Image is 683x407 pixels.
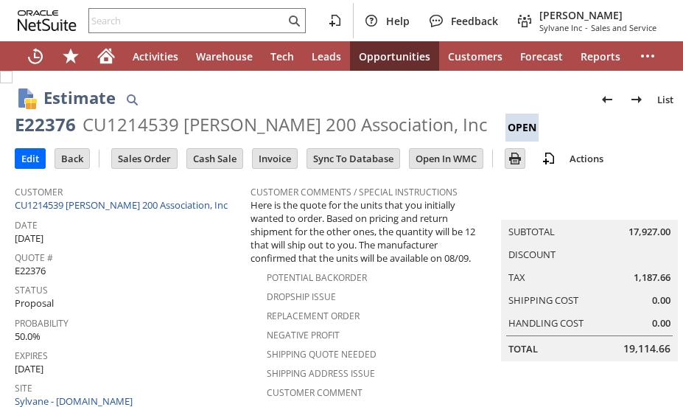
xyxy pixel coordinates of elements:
a: Shipping Address Issue [267,367,375,380]
svg: Home [97,47,115,65]
span: [PERSON_NAME] [539,8,656,22]
img: Quick Find [123,91,141,108]
span: Sylvane Inc [539,22,582,33]
div: E22376 [15,113,76,136]
input: Invoice [253,149,297,168]
div: Open [505,114,539,142]
span: Tech [270,49,294,63]
a: CU1214539 [PERSON_NAME] 200 Association, Inc [15,198,231,212]
a: Negative Profit [267,329,340,341]
a: Activities [124,41,187,71]
caption: Summary [501,196,678,220]
span: Proposal [15,296,54,310]
span: - [585,22,588,33]
span: Reports [581,49,620,63]
img: Print [506,150,524,167]
span: Forecast [520,49,563,63]
input: Print [505,149,525,168]
input: Sync To Database [307,149,399,168]
input: Sales Order [112,149,177,168]
div: More menus [630,41,665,71]
a: Actions [564,152,609,165]
a: Dropship Issue [267,291,336,303]
a: Status [15,284,48,296]
span: 0.00 [652,316,670,330]
span: 0.00 [652,293,670,307]
img: Next [628,91,645,108]
span: Help [386,14,410,28]
a: Date [15,219,38,232]
img: add-record.svg [540,150,558,167]
a: Potential Backorder [267,271,367,284]
a: Leads [303,41,350,71]
a: Shipping Quote Needed [267,348,376,361]
a: Tech [262,41,303,71]
span: Activities [133,49,178,63]
a: Forecast [511,41,572,71]
svg: Shortcuts [62,47,80,65]
a: Opportunities [350,41,439,71]
span: Sales and Service [591,22,656,33]
a: Home [88,41,124,71]
span: Feedback [451,14,498,28]
a: Reports [572,41,629,71]
svg: logo [18,10,77,31]
a: Expires [15,349,48,362]
a: Customer Comment [267,386,362,399]
span: [DATE] [15,232,43,246]
a: Replacement Order [267,310,360,322]
span: Leads [312,49,341,63]
input: Open In WMC [410,149,483,168]
div: CU1214539 [PERSON_NAME] 200 Association, Inc [83,113,488,136]
a: Total [508,342,538,355]
a: Subtotal [508,225,555,238]
a: Customer [15,186,63,198]
span: Here is the quote for the units that you initially wanted to order. Based on pricing and return s... [251,198,479,265]
a: Handling Cost [508,316,584,330]
input: Back [55,149,89,168]
span: 19,114.66 [623,341,670,356]
input: Edit [15,149,45,168]
span: [DATE] [15,362,43,376]
a: Warehouse [187,41,262,71]
span: 50.0% [15,330,41,344]
img: Previous [598,91,616,108]
svg: Search [285,12,303,29]
a: Quote # [15,251,53,264]
svg: Recent Records [27,47,44,65]
a: List [651,88,679,111]
a: Discount [508,248,556,261]
span: E22376 [15,264,46,278]
a: Recent Records [18,41,53,71]
input: Cash Sale [187,149,242,168]
span: Customers [448,49,502,63]
a: Tax [508,271,525,284]
a: Customer Comments / Special Instructions [251,186,458,198]
input: Search [89,12,285,29]
h1: Estimate [43,86,116,110]
a: Probability [15,317,69,330]
a: Site [15,382,32,394]
a: Shipping Cost [508,293,578,307]
span: Opportunities [359,49,430,63]
span: 1,187.66 [634,271,670,285]
span: 17,927.00 [628,225,670,239]
span: Warehouse [196,49,253,63]
a: Customers [439,41,511,71]
div: Shortcuts [53,41,88,71]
